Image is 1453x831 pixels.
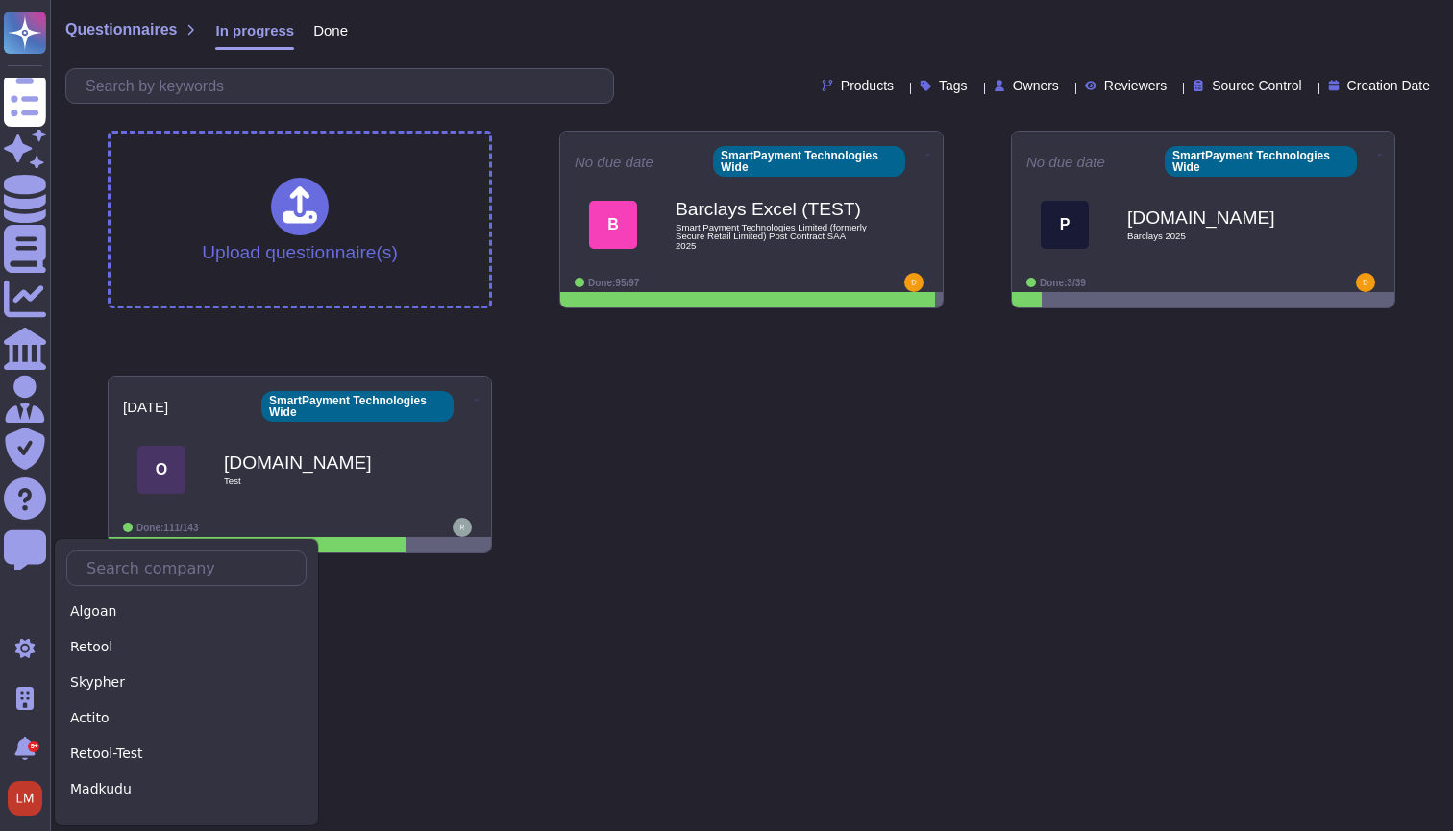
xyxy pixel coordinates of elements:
b: [DOMAIN_NAME] [224,453,416,472]
div: B [589,201,637,249]
img: user [453,518,472,537]
input: Search by keywords [76,69,613,103]
span: Creation Date [1347,79,1430,92]
div: Actito [66,704,307,732]
span: Test [224,477,416,486]
span: Done: 111/143 [136,523,199,533]
div: P [1041,201,1089,249]
span: No due date [1026,155,1105,169]
span: Smart Payment Technologies Limited (formerly Secure Retail Limited) Post Contract SAA 2025 [676,223,868,251]
span: Done [313,23,348,37]
span: Reviewers [1104,79,1167,92]
div: Retool-Test [66,740,307,768]
span: Questionnaires [65,22,177,37]
b: [DOMAIN_NAME] [1127,208,1319,227]
div: O [137,446,185,494]
div: SmartPayment Technologies Wide [713,146,905,177]
div: Algoan [66,598,307,625]
div: Retool [66,633,307,661]
input: Search company [77,551,306,585]
div: SmartPayment Technologies Wide [1165,146,1357,177]
img: user [904,273,924,292]
div: SmartPayment Technologies Wide [261,391,454,422]
img: user [8,781,42,816]
span: Source Control [1212,79,1301,92]
span: Done: 95/97 [588,278,639,288]
div: Skypher [66,669,307,697]
div: Upload questionnaire(s) [202,178,398,261]
span: Done: 3/39 [1040,278,1086,288]
span: In progress [215,23,294,37]
div: Madkudu [66,775,307,803]
span: Tags [939,79,968,92]
span: Barclays 2025 [1127,232,1319,241]
div: 9+ [28,741,39,752]
img: user [1356,273,1375,292]
span: Owners [1013,79,1059,92]
span: Products [841,79,894,92]
b: Barclays Excel (TEST) [676,200,868,218]
span: [DATE] [123,400,168,414]
button: user [4,777,56,819]
span: No due date [575,155,653,169]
